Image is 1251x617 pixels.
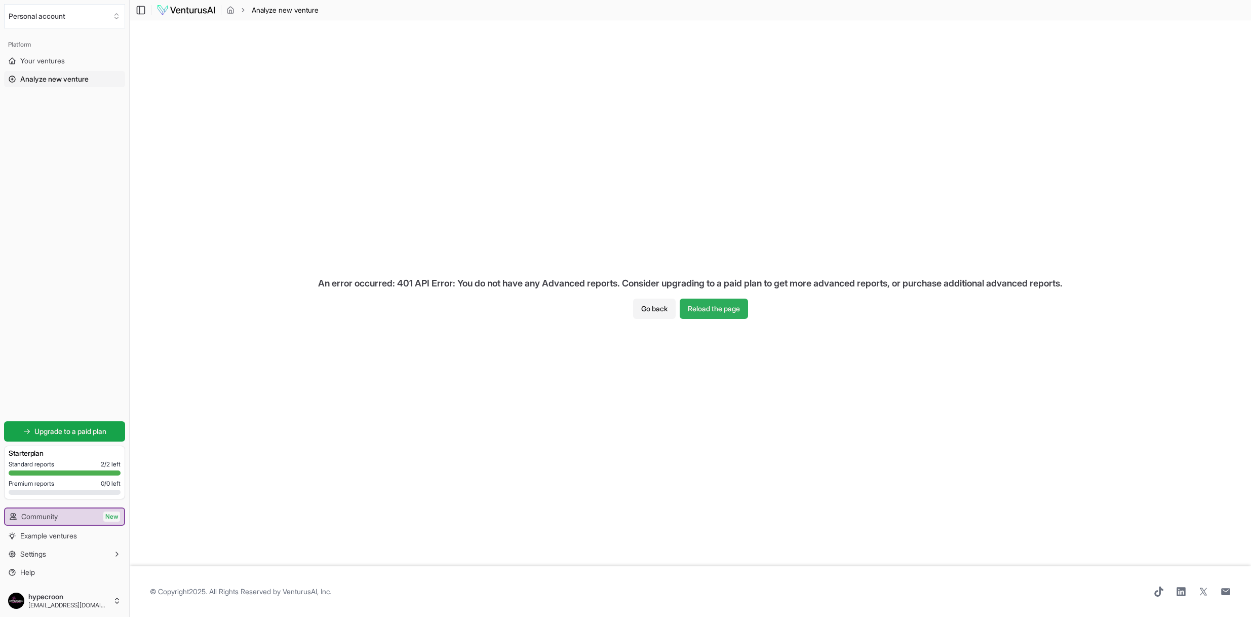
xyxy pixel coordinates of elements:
div: An error occurred: 401 API Error: You do not have any Advanced reports. Consider upgrading to a p... [310,268,1071,299]
a: VenturusAI, Inc [283,587,330,596]
h3: Starter plan [9,448,121,458]
button: Reload the page [680,299,748,319]
a: Help [4,564,125,580]
span: Help [20,567,35,577]
a: Your ventures [4,53,125,69]
span: hypecroon [28,592,109,601]
span: Premium reports [9,480,54,488]
span: © Copyright 2025 . All Rights Reserved by . [150,587,331,597]
img: logo [157,4,216,16]
span: Analyze new venture [20,74,89,84]
img: ACg8ocK3cZ0IgbTM7lrhgPMMJdF3RrU4fEXQZBjj-YX4RuTrYhji_HDQ=s96-c [8,593,24,609]
button: Select an organization [4,4,125,28]
span: [EMAIL_ADDRESS][DOMAIN_NAME] [28,601,109,609]
nav: breadcrumb [226,5,319,15]
span: Your ventures [20,56,65,66]
button: Go back [633,299,676,319]
span: Community [21,512,58,522]
span: Upgrade to a paid plan [34,426,106,437]
a: Analyze new venture [4,71,125,87]
span: Standard reports [9,460,54,468]
a: Upgrade to a paid plan [4,421,125,442]
span: New [103,512,120,522]
span: Example ventures [20,531,77,541]
span: 2 / 2 left [101,460,121,468]
button: hypecroon[EMAIL_ADDRESS][DOMAIN_NAME] [4,589,125,613]
span: 0 / 0 left [101,480,121,488]
a: CommunityNew [5,509,124,525]
a: Example ventures [4,528,125,544]
span: Settings [20,549,46,559]
div: Platform [4,37,125,53]
button: Settings [4,546,125,562]
span: Analyze new venture [252,5,319,15]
